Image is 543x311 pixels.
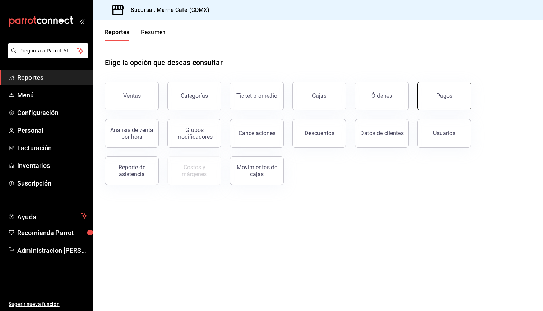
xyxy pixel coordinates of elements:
[110,164,154,178] div: Reporte de asistencia
[417,82,471,110] button: Pagos
[230,156,284,185] button: Movimientos de cajas
[5,52,88,60] a: Pregunta a Parrot AI
[17,246,87,255] span: Administracion [PERSON_NAME][GEOGRAPHIC_DATA]
[305,130,334,137] div: Descuentos
[8,43,88,58] button: Pregunta a Parrot AI
[17,143,87,153] span: Facturación
[371,92,392,99] div: Órdenes
[238,130,275,137] div: Cancelaciones
[17,178,87,188] span: Suscripción
[433,130,455,137] div: Usuarios
[436,92,452,99] div: Pagos
[235,164,279,178] div: Movimientos de cajas
[355,82,409,110] button: Órdenes
[19,47,77,55] span: Pregunta a Parrot AI
[167,82,221,110] button: Categorías
[105,29,130,41] button: Reportes
[181,92,208,99] div: Categorías
[292,82,346,110] button: Cajas
[17,125,87,135] span: Personal
[360,130,404,137] div: Datos de clientes
[123,92,141,99] div: Ventas
[236,92,277,99] div: Ticket promedio
[141,29,166,41] button: Resumen
[292,119,346,148] button: Descuentos
[172,127,217,140] div: Grupos modificadores
[172,164,217,178] div: Costos y márgenes
[417,119,471,148] button: Usuarios
[9,301,87,308] span: Sugerir nueva función
[167,156,221,185] button: Contrata inventarios para ver este reporte
[17,73,87,82] span: Reportes
[110,127,154,140] div: Análisis de venta por hora
[230,82,284,110] button: Ticket promedio
[105,57,223,68] h1: Elige la opción que deseas consultar
[17,211,78,220] span: Ayuda
[17,108,87,118] span: Configuración
[79,19,85,24] button: open_drawer_menu
[312,92,326,99] div: Cajas
[355,119,409,148] button: Datos de clientes
[105,29,166,41] div: navigation tabs
[125,6,210,14] h3: Sucursal: Marne Café (CDMX)
[230,119,284,148] button: Cancelaciones
[167,119,221,148] button: Grupos modificadores
[105,82,159,110] button: Ventas
[105,156,159,185] button: Reporte de asistencia
[17,161,87,170] span: Inventarios
[17,90,87,100] span: Menú
[17,228,87,238] span: Recomienda Parrot
[105,119,159,148] button: Análisis de venta por hora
